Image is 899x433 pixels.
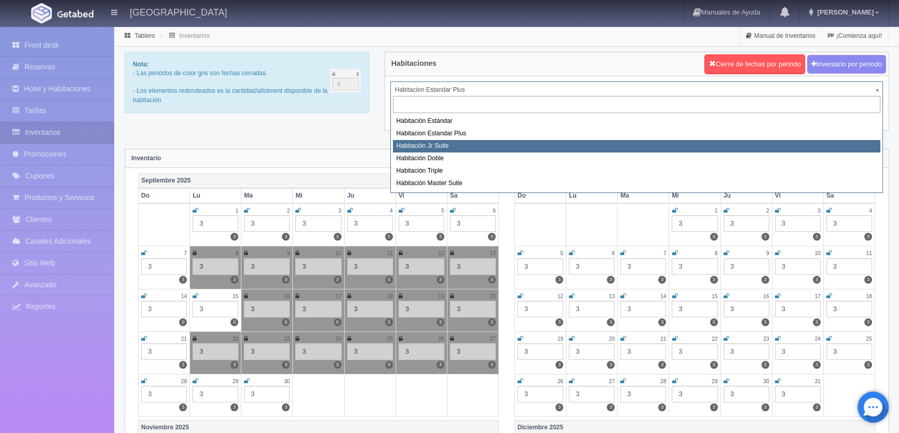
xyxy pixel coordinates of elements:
div: Habitación Triple [393,165,880,177]
div: Habitacion Estandar Plus [393,128,880,140]
div: Habitación Jr Suite [393,140,880,152]
div: Habitación Master Suite [393,177,880,190]
div: Habitación Doble [393,152,880,165]
div: Habitación Estándar [393,115,880,128]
